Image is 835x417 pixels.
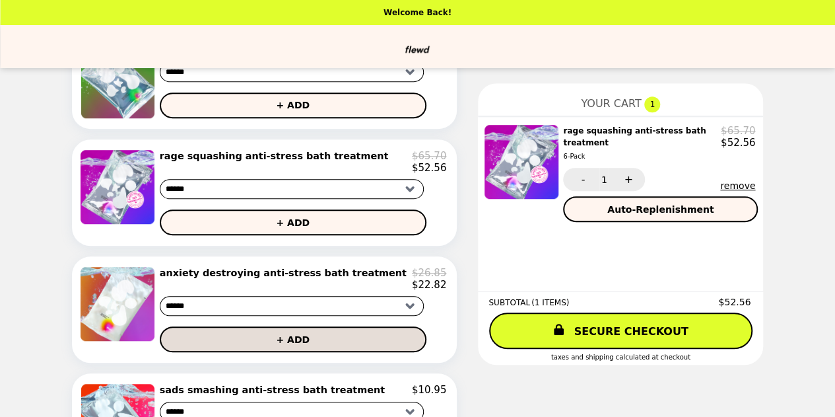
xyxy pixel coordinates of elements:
[412,150,447,162] p: $65.70
[160,93,426,118] button: + ADD
[488,298,531,307] span: SUBTOTAL
[384,8,451,17] p: Welcome Back!
[412,267,447,279] p: $26.85
[484,125,562,199] img: rage squashing anti-stress bath treatment
[412,162,447,174] p: $52.56
[531,298,569,307] span: ( 1 ITEMS )
[601,174,607,185] span: 1
[81,150,158,224] img: rage squashing anti-stress bath treatment
[563,196,758,222] button: Auto-Replenishment
[718,297,752,307] span: $52.56
[563,125,721,163] h2: rage squashing anti-stress bath treatment
[644,96,660,112] span: 1
[721,137,756,149] p: $52.56
[563,151,716,163] div: 6-Pack
[488,354,752,361] div: Taxes and Shipping calculated at checkout
[160,179,424,199] select: Select a product variant
[581,97,641,110] span: YOUR CART
[412,384,447,396] p: $10.95
[721,125,756,137] p: $65.70
[489,313,752,349] a: SECURE CHECKOUT
[160,209,426,235] button: + ADD
[81,267,158,341] img: anxiety destroying anti-stress bath treatment
[160,150,394,162] h2: rage squashing anti-stress bath treatment
[160,296,424,316] select: Select a product variant
[160,267,412,279] h2: anxiety destroying anti-stress bath treatment
[160,326,426,352] button: + ADD
[563,168,599,191] button: -
[609,168,645,191] button: +
[720,180,755,191] button: remove
[412,279,447,291] p: $22.82
[160,384,390,396] h2: sads smashing anti-stress bath treatment
[369,33,465,60] img: Brand Logo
